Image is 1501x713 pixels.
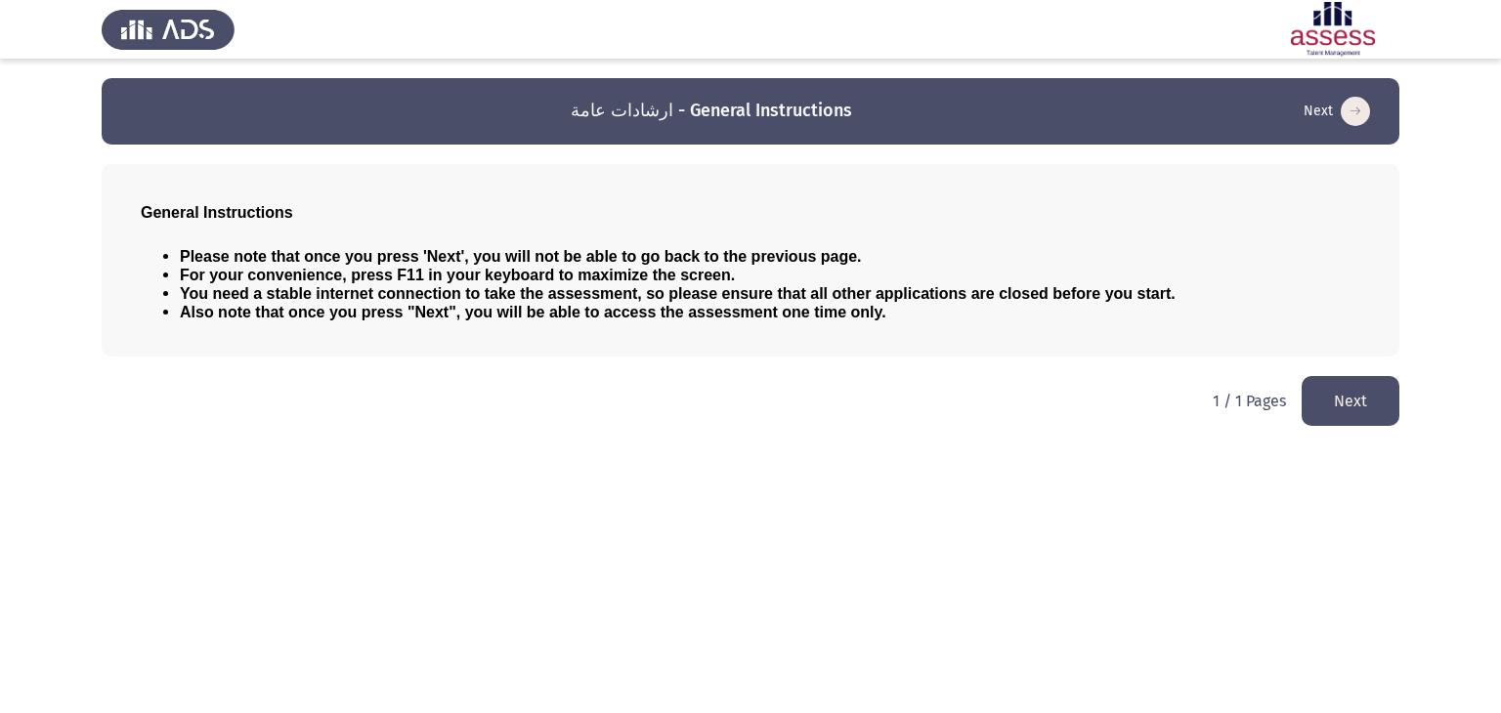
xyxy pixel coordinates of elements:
[1213,392,1286,410] p: 1 / 1 Pages
[141,204,293,221] span: General Instructions
[1298,96,1376,127] button: load next page
[180,248,862,265] span: Please note that once you press 'Next', you will not be able to go back to the previous page.
[1266,2,1399,57] img: Assessment logo of ASSESS Employability - EBI
[1302,376,1399,426] button: load next page
[180,267,735,283] span: For your convenience, press F11 in your keyboard to maximize the screen.
[180,304,886,320] span: Also note that once you press "Next", you will be able to access the assessment one time only.
[180,285,1176,302] span: You need a stable internet connection to take the assessment, so please ensure that all other app...
[571,99,852,123] h3: ارشادات عامة - General Instructions
[102,2,235,57] img: Assess Talent Management logo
